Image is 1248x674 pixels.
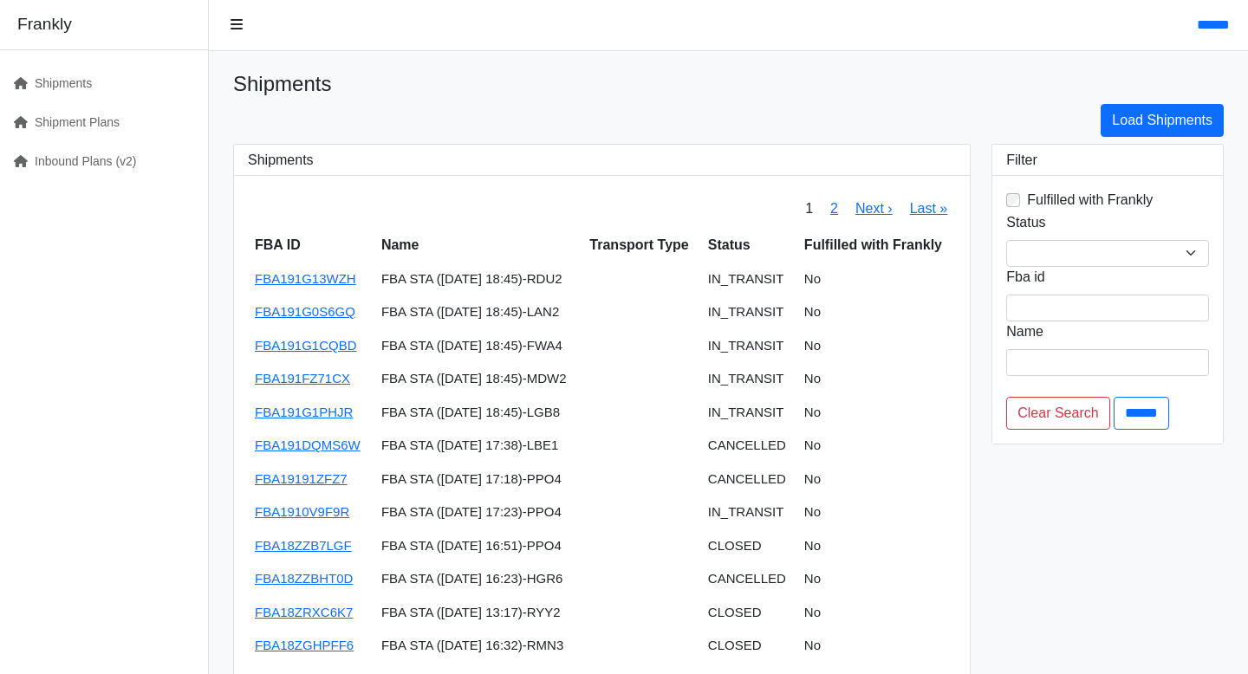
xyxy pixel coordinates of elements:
td: CANCELLED [701,463,797,496]
td: FBA STA ([DATE] 17:23)-PPO4 [374,496,582,529]
a: FBA19191ZFZ7 [255,471,348,486]
td: No [797,429,956,463]
td: CANCELLED [701,562,797,596]
label: Name [1006,321,1043,342]
nav: pager [796,190,956,228]
td: No [797,329,956,363]
td: No [797,496,956,529]
label: Status [1006,212,1045,233]
th: Transport Type [582,228,701,262]
a: FBA191DQMS6W [255,437,361,452]
a: 2 [830,201,838,216]
h1: Shipments [233,72,1224,97]
a: FBA18ZRXC6K7 [255,605,353,619]
h3: Shipments [248,152,956,168]
td: CLOSED [701,529,797,563]
td: FBA STA ([DATE] 16:51)-PPO4 [374,529,582,563]
a: FBA191FZ71CX [255,371,350,386]
td: FBA STA ([DATE] 13:17)-RYY2 [374,596,582,630]
td: FBA STA ([DATE] 16:23)-HGR6 [374,562,582,596]
a: Next › [855,201,893,216]
h3: Filter [1006,152,1209,168]
td: No [797,362,956,396]
a: FBA191G13WZH [255,271,356,286]
a: FBA18ZZBHT0D [255,571,353,586]
td: No [797,396,956,430]
a: FBA191G1CQBD [255,338,357,353]
th: Status [701,228,797,262]
a: FBA191G0S6GQ [255,304,355,319]
td: FBA STA ([DATE] 18:45)-MDW2 [374,362,582,396]
td: FBA STA ([DATE] 17:18)-PPO4 [374,463,582,496]
span: 1 [796,190,822,228]
a: FBA18ZGHPFF6 [255,638,354,652]
th: Fulfilled with Frankly [797,228,956,262]
th: Name [374,228,582,262]
label: Fba id [1006,267,1044,288]
td: FBA STA ([DATE] 18:45)-LAN2 [374,295,582,329]
td: No [797,463,956,496]
a: Last » [910,201,948,216]
td: No [797,596,956,630]
td: CLOSED [701,629,797,663]
td: CLOSED [701,596,797,630]
a: FBA191G1PHJR [255,405,353,419]
td: FBA STA ([DATE] 18:45)-FWA4 [374,329,582,363]
a: FBA1910V9F9R [255,504,349,519]
td: No [797,629,956,663]
td: No [797,295,956,329]
td: No [797,529,956,563]
td: CANCELLED [701,429,797,463]
td: IN_TRANSIT [701,262,797,296]
td: IN_TRANSIT [701,295,797,329]
td: IN_TRANSIT [701,396,797,430]
td: IN_TRANSIT [701,329,797,363]
td: FBA STA ([DATE] 18:45)-RDU2 [374,262,582,296]
td: FBA STA ([DATE] 16:32)-RMN3 [374,629,582,663]
td: IN_TRANSIT [701,496,797,529]
td: IN_TRANSIT [701,362,797,396]
th: FBA ID [248,228,374,262]
td: No [797,262,956,296]
td: No [797,562,956,596]
a: FBA18ZZB7LGF [255,538,352,553]
a: Clear Search [1006,397,1109,430]
td: FBA STA ([DATE] 18:45)-LGB8 [374,396,582,430]
label: Fulfilled with Frankly [1027,190,1153,211]
td: FBA STA ([DATE] 17:38)-LBE1 [374,429,582,463]
a: Load Shipments [1101,104,1224,137]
